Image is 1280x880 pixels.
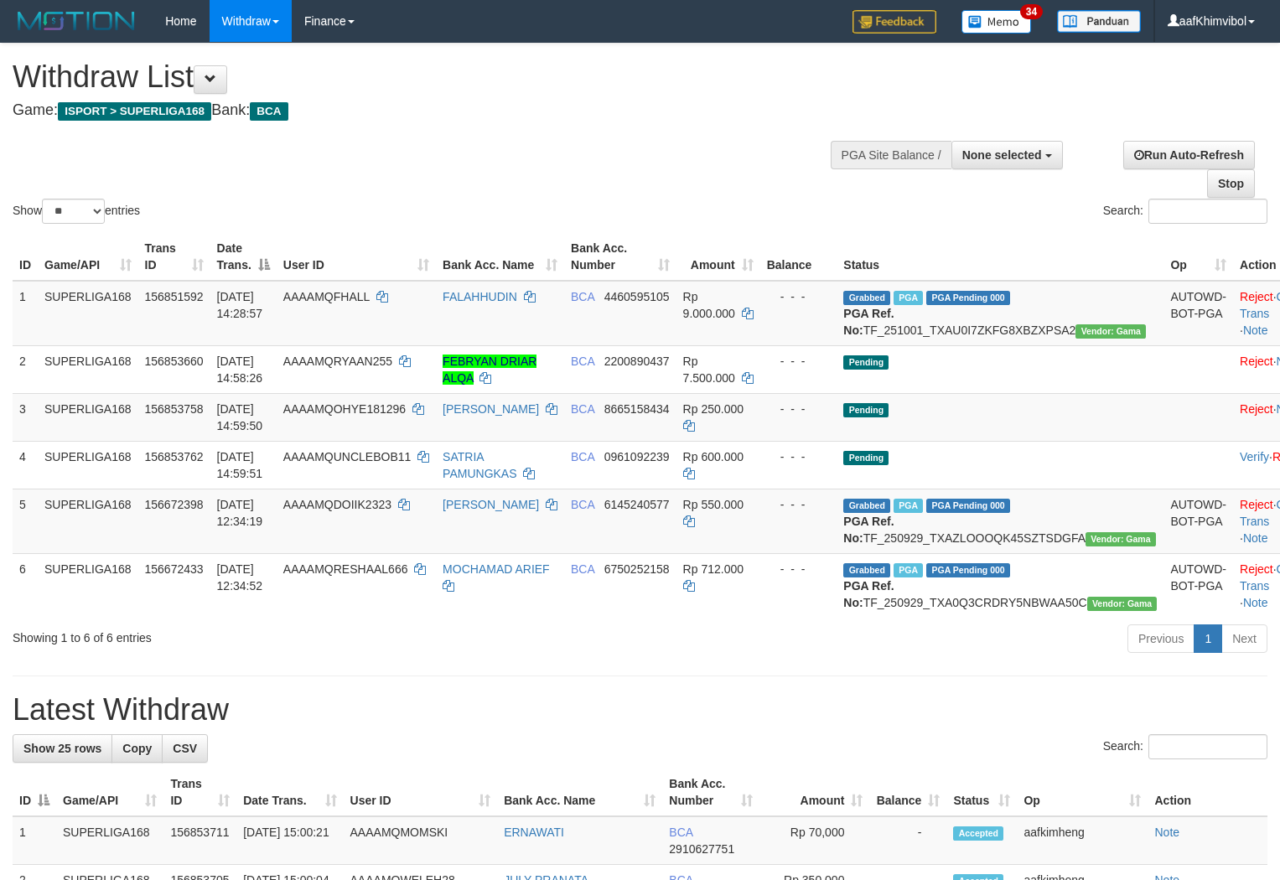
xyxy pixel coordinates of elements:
th: Date Trans.: activate to sort column descending [210,233,277,281]
th: Action [1148,769,1267,816]
span: Rp 250.000 [683,402,744,416]
th: Date Trans.: activate to sort column ascending [236,769,343,816]
h4: Game: Bank: [13,102,837,119]
a: Verify [1240,450,1269,463]
span: AAAAMQRESHAAL666 [283,562,408,576]
span: [DATE] 14:28:57 [217,290,263,320]
a: MOCHAMAD ARIEF [443,562,550,576]
span: 156672398 [145,498,204,511]
span: BCA [669,826,692,839]
th: Trans ID: activate to sort column ascending [163,769,236,816]
span: BCA [571,498,594,511]
span: Copy 6145240577 to clipboard [604,498,670,511]
td: 156853711 [163,816,236,865]
a: [PERSON_NAME] [443,402,539,416]
button: None selected [951,141,1063,169]
span: Copy 6750252158 to clipboard [604,562,670,576]
span: PGA Pending [926,499,1010,513]
td: AAAAMQMOMSKI [344,816,498,865]
span: Pending [843,355,889,370]
span: 156851592 [145,290,204,303]
span: 156672433 [145,562,204,576]
td: TF_251001_TXAU0I7ZKFG8XBZXPSA2 [837,281,1163,346]
td: [DATE] 15:00:21 [236,816,343,865]
td: 5 [13,489,38,553]
label: Show entries [13,199,140,224]
th: Trans ID: activate to sort column ascending [138,233,210,281]
td: aafkimheng [1017,816,1148,865]
td: SUPERLIGA168 [56,816,163,865]
a: CSV [162,734,208,763]
a: Next [1221,624,1267,653]
input: Search: [1148,199,1267,224]
span: Grabbed [843,499,890,513]
td: SUPERLIGA168 [38,281,138,346]
span: 156853762 [145,450,204,463]
span: PGA Pending [926,291,1010,305]
th: Bank Acc. Name: activate to sort column ascending [497,769,662,816]
th: Status [837,233,1163,281]
th: Status: activate to sort column ascending [946,769,1017,816]
th: Game/API: activate to sort column ascending [38,233,138,281]
span: Copy 8665158434 to clipboard [604,402,670,416]
span: BCA [571,450,594,463]
label: Search: [1103,199,1267,224]
th: ID: activate to sort column descending [13,769,56,816]
td: 1 [13,816,56,865]
span: Vendor URL: https://trx31.1velocity.biz [1087,597,1158,611]
b: PGA Ref. No: [843,307,894,337]
td: 2 [13,345,38,393]
a: Note [1154,826,1179,839]
a: SATRIA PAMUNGKAS [443,450,516,480]
img: MOTION_logo.png [13,8,140,34]
span: [DATE] 14:58:26 [217,355,263,385]
span: Pending [843,451,889,465]
span: Grabbed [843,291,890,305]
span: Copy 2910627751 to clipboard [669,842,734,856]
span: BCA [571,290,594,303]
td: SUPERLIGA168 [38,553,138,618]
span: Marked by aafsoycanthlai [894,291,923,305]
a: Previous [1127,624,1194,653]
td: 6 [13,553,38,618]
span: Copy 4460595105 to clipboard [604,290,670,303]
div: - - - [767,353,831,370]
a: Reject [1240,402,1273,416]
span: [DATE] 12:34:19 [217,498,263,528]
span: Copy [122,742,152,755]
th: ID [13,233,38,281]
span: AAAAMQRYAAN255 [283,355,392,368]
span: Vendor URL: https://trx31.1velocity.biz [1075,324,1146,339]
th: Op: activate to sort column ascending [1017,769,1148,816]
td: AUTOWD-BOT-PGA [1163,281,1233,346]
th: User ID: activate to sort column ascending [277,233,436,281]
a: [PERSON_NAME] [443,498,539,511]
div: - - - [767,496,831,513]
span: 34 [1020,4,1043,19]
span: 156853660 [145,355,204,368]
span: Vendor URL: https://trx31.1velocity.biz [1086,532,1156,546]
td: AUTOWD-BOT-PGA [1163,553,1233,618]
span: AAAAMQUNCLEBOB11 [283,450,412,463]
td: Rp 70,000 [759,816,869,865]
th: Amount: activate to sort column ascending [676,233,760,281]
span: Pending [843,403,889,417]
div: - - - [767,288,831,305]
span: AAAAMQDOIIK2323 [283,498,391,511]
td: TF_250929_TXA0Q3CRDRY5NBWAA50C [837,553,1163,618]
a: Stop [1207,169,1255,198]
a: Reject [1240,355,1273,368]
img: Feedback.jpg [852,10,936,34]
span: PGA Pending [926,563,1010,577]
h1: Withdraw List [13,60,837,94]
a: Reject [1240,290,1273,303]
td: SUPERLIGA168 [38,441,138,489]
a: FEBRYAN DRIAR ALQA [443,355,536,385]
a: Note [1243,596,1268,609]
div: Showing 1 to 6 of 6 entries [13,623,521,646]
td: - [869,816,946,865]
th: Op: activate to sort column ascending [1163,233,1233,281]
td: 3 [13,393,38,441]
span: [DATE] 14:59:50 [217,402,263,432]
div: - - - [767,561,831,577]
